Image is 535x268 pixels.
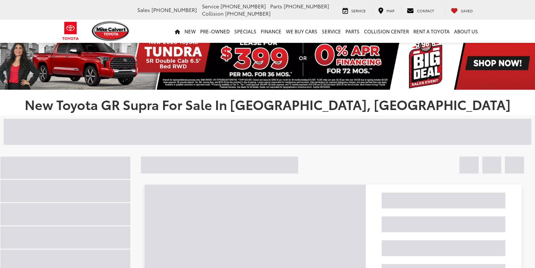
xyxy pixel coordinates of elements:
a: WE BUY CARS [284,20,320,43]
img: Toyota [57,19,84,43]
span: [PHONE_NUMBER] [220,3,266,10]
a: Home [173,20,182,43]
a: About Us [452,20,480,43]
a: Contact [401,7,439,14]
span: Parts [270,3,282,10]
span: [PHONE_NUMBER] [284,3,329,10]
span: Contact [417,8,434,13]
span: Service [351,8,366,13]
span: Sales [137,6,150,13]
a: Rent a Toyota [411,20,452,43]
a: Service [320,20,343,43]
a: Pre-Owned [198,20,232,43]
a: New [182,20,198,43]
a: Service [337,7,371,14]
a: Specials [232,20,259,43]
span: [PHONE_NUMBER] [225,10,271,17]
img: Mike Calvert Toyota [92,21,130,41]
span: [PHONE_NUMBER] [151,6,197,13]
a: Map [373,7,400,14]
a: My Saved Vehicles [445,7,478,14]
a: Finance [259,20,284,43]
a: Parts [343,20,362,43]
span: Map [386,8,394,13]
a: Collision Center [362,20,411,43]
span: Collision [202,10,224,17]
span: Saved [461,8,473,13]
span: Service [202,3,219,10]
